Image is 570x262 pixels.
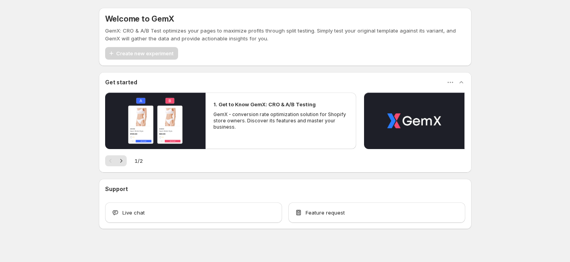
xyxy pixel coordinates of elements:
span: 1 / 2 [135,157,143,165]
span: Feature request [306,209,345,217]
span: Live chat [122,209,145,217]
nav: Pagination [105,155,127,166]
button: Play video [364,93,464,149]
h2: 1. Get to Know GemX: CRO & A/B Testing [213,100,316,108]
h3: Support [105,185,128,193]
p: GemX: CRO & A/B Test optimizes your pages to maximize profits through split testing. Simply test ... [105,27,465,42]
h5: Welcome to GemX [105,14,174,24]
p: GemX - conversion rate optimization solution for Shopify store owners. Discover its features and ... [213,111,348,130]
h3: Get started [105,78,137,86]
button: Next [116,155,127,166]
button: Play video [105,93,206,149]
